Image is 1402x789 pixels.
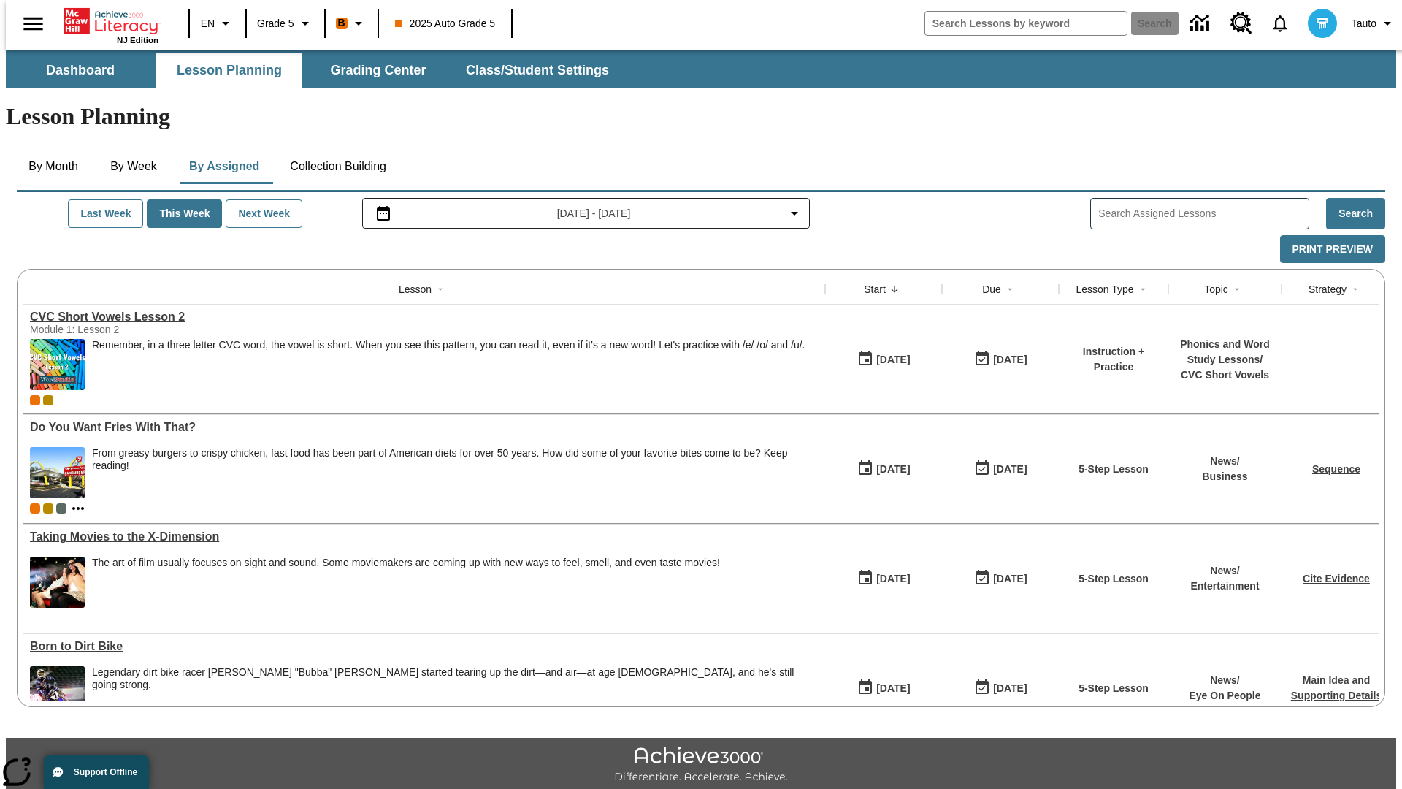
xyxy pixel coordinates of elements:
div: Current Class [30,503,40,514]
div: Lesson Type [1076,282,1133,297]
img: Achieve3000 Differentiate Accelerate Achieve [614,747,788,784]
button: By Week [97,149,170,184]
div: From greasy burgers to crispy chicken, fast food has been part of American diets for over 50 year... [92,447,818,472]
span: Tauto [1352,16,1376,31]
p: 5-Step Lesson [1079,681,1149,696]
p: Entertainment [1190,579,1259,594]
span: From greasy burgers to crispy chicken, fast food has been part of American diets for over 50 year... [92,447,818,498]
input: Search Assigned Lessons [1098,203,1309,224]
button: Support Offline [44,755,149,789]
img: Motocross racer James Stewart flies through the air on his dirt bike. [30,666,85,717]
span: NJ Edition [117,36,158,45]
input: search field [925,12,1127,35]
div: [DATE] [993,679,1027,698]
a: Cite Evidence [1303,573,1370,584]
div: [DATE] [876,351,910,369]
a: Sequence [1312,463,1360,475]
p: The art of film usually focuses on sight and sound. Some moviemakers are coming up with new ways ... [92,557,720,569]
p: Remember, in a three letter CVC word, the vowel is short. When you see this pattern, you can read... [92,339,805,351]
div: Due [982,282,1001,297]
button: 09/11/25: First time the lesson was available [852,565,915,592]
a: CVC Short Vowels Lesson 2, Lessons [30,310,818,324]
div: Taking Movies to the X-Dimension [30,530,818,544]
button: 09/10/25: Last day the lesson can be accessed [969,674,1032,702]
button: Sort [1347,281,1364,298]
div: Topic [1204,282,1228,297]
div: Home [64,5,158,45]
button: Grading Center [305,53,451,88]
div: [DATE] [876,460,910,479]
button: Grade: Grade 5, Select a grade [251,10,320,37]
a: Notifications [1261,4,1299,42]
button: Boost Class color is orange. Change class color [330,10,373,37]
p: Eye On People [1189,688,1260,704]
div: [DATE] [993,351,1027,369]
p: Business [1202,469,1247,484]
button: Show more classes [69,500,87,517]
button: Dashboard [7,53,153,88]
p: News / [1189,673,1260,688]
button: Sort [1001,281,1019,298]
button: Select the date range menu item [369,205,804,222]
div: [DATE] [993,460,1027,479]
div: New 2025 class [43,395,53,405]
div: Lesson [399,282,432,297]
p: News / [1202,454,1247,469]
p: Phonics and Word Study Lessons / [1176,337,1274,367]
div: SubNavbar [6,50,1396,88]
button: Next Week [226,199,302,228]
button: Sort [886,281,903,298]
div: OL 2025 Auto Grade 6 [56,503,66,514]
a: Taking Movies to the X-Dimension, Lessons [30,530,818,544]
button: Sort [1228,281,1246,298]
div: Module 1: Lesson 2 [30,324,249,335]
div: Remember, in a three letter CVC word, the vowel is short. When you see this pattern, you can read... [92,339,805,390]
span: Support Offline [74,767,137,777]
div: [DATE] [876,570,910,588]
button: Profile/Settings [1346,10,1402,37]
span: Grade 5 [257,16,294,31]
div: Born to Dirt Bike [30,640,818,653]
span: [DATE] - [DATE] [557,206,631,221]
a: Main Idea and Supporting Details [1291,674,1382,701]
svg: Collapse Date Range Filter [786,205,803,222]
p: News / [1190,563,1259,579]
button: Search [1326,198,1385,229]
button: Sort [432,281,449,298]
div: [DATE] [876,679,910,698]
button: 09/11/25: Last day the lesson can be accessed [969,455,1032,483]
button: 09/11/25: Last day the lesson can be accessed [969,565,1032,592]
div: Current Class [30,395,40,405]
button: 09/13/25: Last day the lesson can be accessed [969,346,1032,373]
div: Legendary dirt bike racer James "Bubba" Stewart started tearing up the dirt—and air—at age 4, and... [92,666,818,717]
img: One of the first McDonald's stores, with the iconic red sign and golden arches. [30,447,85,498]
span: B [338,14,345,32]
span: 2025 Auto Grade 5 [395,16,496,31]
button: Open side menu [12,2,55,45]
button: Select a new avatar [1299,4,1346,42]
button: Last Week [68,199,143,228]
button: Language: EN, Select a language [194,10,241,37]
h1: Lesson Planning [6,103,1396,130]
a: Resource Center, Will open in new tab [1222,4,1261,43]
div: SubNavbar [6,53,622,88]
span: EN [201,16,215,31]
p: CVC Short Vowels [1176,367,1274,383]
button: Lesson Planning [156,53,302,88]
button: 09/13/25: First time the lesson was available [852,346,915,373]
p: Instruction + Practice [1066,344,1161,375]
div: Do You Want Fries With That? [30,421,818,434]
a: Data Center [1181,4,1222,44]
button: Collection Building [278,149,398,184]
button: This Week [147,199,222,228]
div: The art of film usually focuses on sight and sound. Some moviemakers are coming up with new ways ... [92,557,720,608]
div: New 2025 class [43,503,53,514]
button: Print Preview [1280,235,1385,264]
